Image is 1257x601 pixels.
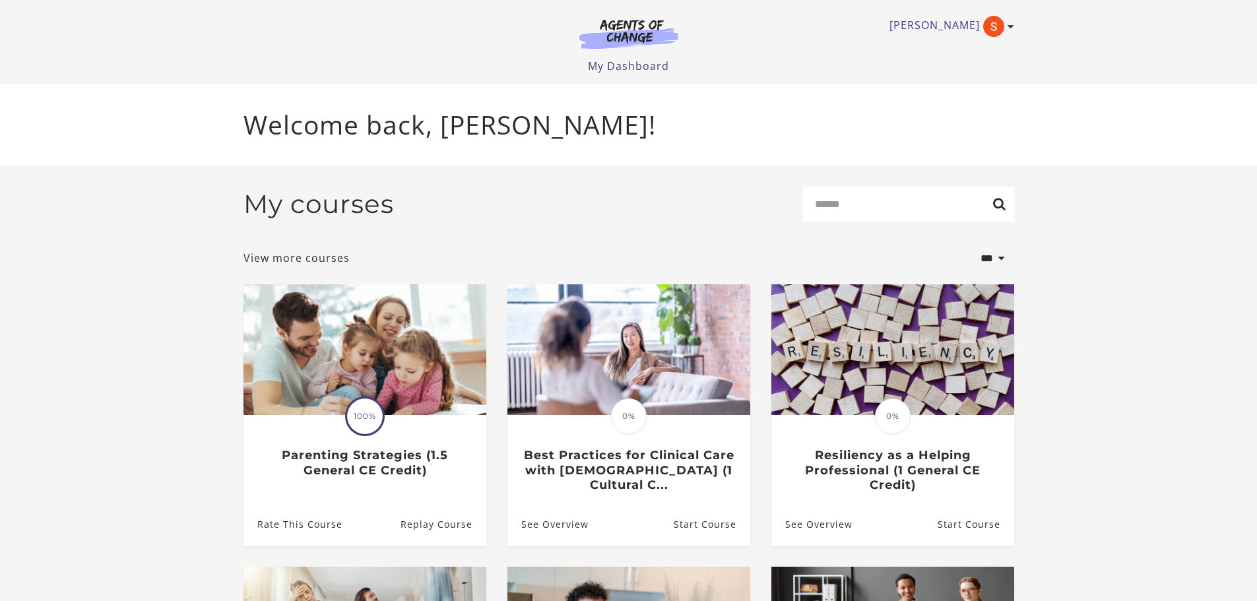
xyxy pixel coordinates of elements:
a: Parenting Strategies (1.5 General CE Credit): Rate This Course [243,503,342,546]
h3: Best Practices for Clinical Care with [DEMOGRAPHIC_DATA] (1 Cultural C... [521,448,736,493]
span: 100% [347,398,383,434]
a: Best Practices for Clinical Care with Asian Americans (1 Cultural C...: Resume Course [673,503,750,546]
a: Best Practices for Clinical Care with Asian Americans (1 Cultural C...: See Overview [507,503,589,546]
span: 0% [875,398,911,434]
h3: Resiliency as a Helping Professional (1 General CE Credit) [785,448,1000,493]
span: 0% [611,398,647,434]
a: My Dashboard [588,59,669,73]
h3: Parenting Strategies (1.5 General CE Credit) [257,448,472,478]
a: View more courses [243,250,350,266]
a: Resiliency as a Helping Professional (1 General CE Credit): Resume Course [937,503,1014,546]
a: Resiliency as a Helping Professional (1 General CE Credit): See Overview [771,503,853,546]
h2: My courses [243,189,394,220]
a: Toggle menu [889,16,1008,37]
p: Welcome back, [PERSON_NAME]! [243,106,1014,144]
img: Agents of Change Logo [565,18,692,49]
a: Parenting Strategies (1.5 General CE Credit): Resume Course [400,503,486,546]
